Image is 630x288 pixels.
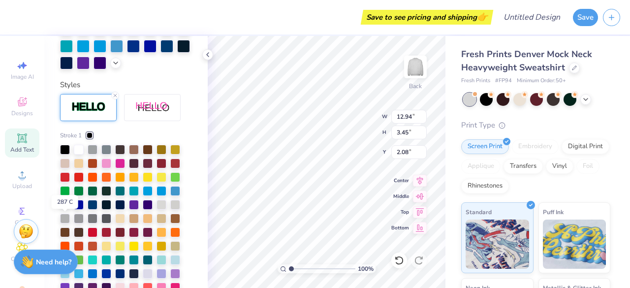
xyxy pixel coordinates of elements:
span: Bottom [391,224,409,231]
strong: Need help? [36,257,71,267]
img: Back [406,57,425,77]
img: Stroke [71,101,106,113]
span: # FP94 [495,77,512,85]
span: Minimum Order: 50 + [517,77,566,85]
span: Center [391,177,409,184]
span: Top [391,209,409,216]
span: Greek [15,219,30,226]
div: Screen Print [461,139,509,154]
span: Clipart & logos [5,255,39,271]
span: Middle [391,193,409,200]
div: Vinyl [546,159,573,174]
span: Puff Ink [543,207,564,217]
img: Shadow [135,101,170,114]
div: Back [409,82,422,91]
div: 287 C [52,195,78,209]
span: Fresh Prints [461,77,490,85]
img: Puff Ink [543,220,606,269]
span: Add Text [10,146,34,154]
div: Rhinestones [461,179,509,193]
div: Digital Print [562,139,609,154]
div: Transfers [504,159,543,174]
span: Upload [12,182,32,190]
span: 100 % [358,264,374,273]
span: 👉 [477,11,488,23]
img: Standard [466,220,529,269]
div: Applique [461,159,501,174]
div: Styles [60,79,192,91]
span: Image AI [11,73,34,81]
span: Standard [466,207,492,217]
div: Embroidery [512,139,559,154]
div: Foil [576,159,599,174]
button: Save [573,9,598,26]
div: Print Type [461,120,610,131]
div: Save to see pricing and shipping [363,10,491,25]
span: Stroke 1 [60,131,82,140]
input: Untitled Design [496,7,568,27]
span: Designs [11,109,33,117]
span: Fresh Prints Denver Mock Neck Heavyweight Sweatshirt [461,48,592,73]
